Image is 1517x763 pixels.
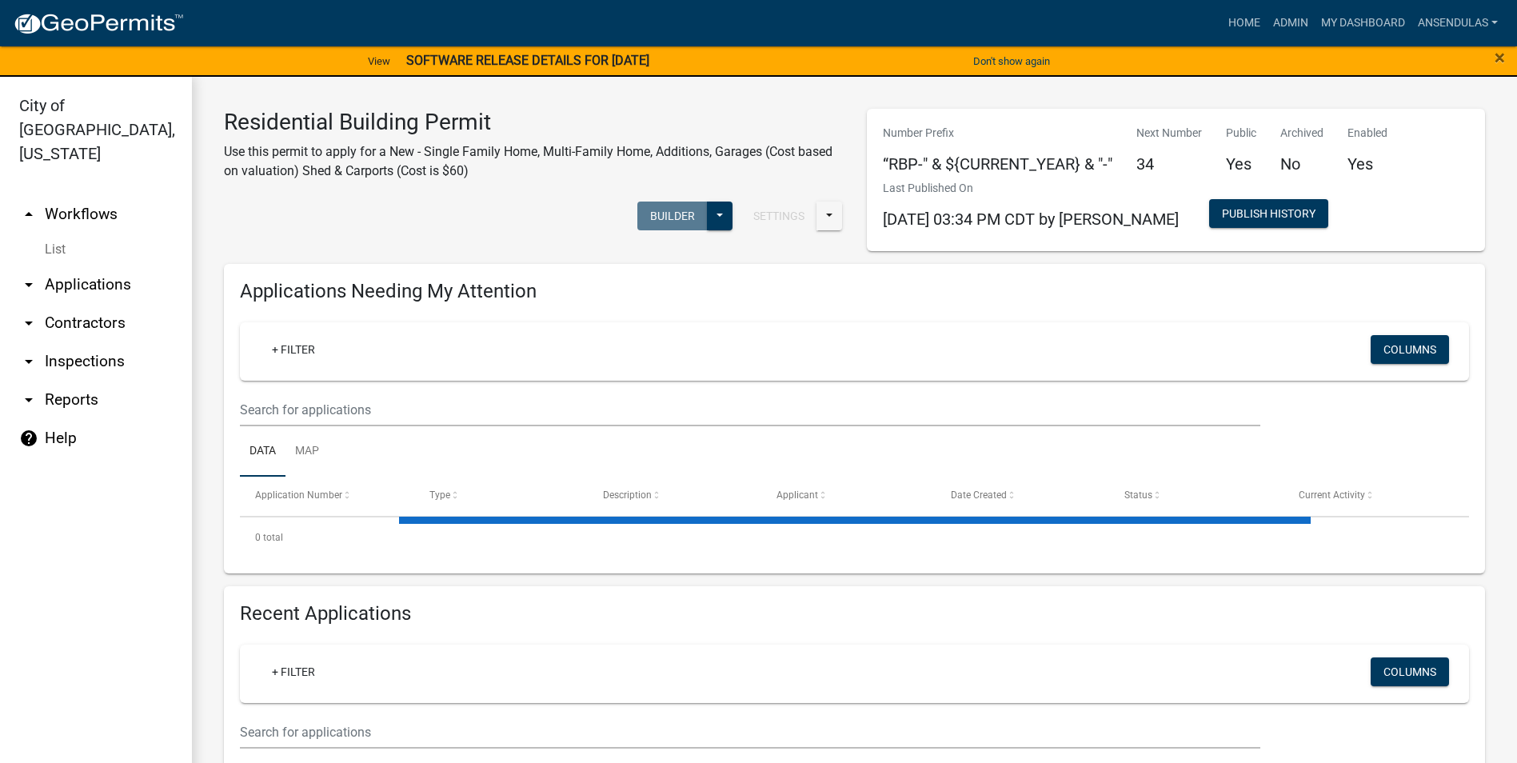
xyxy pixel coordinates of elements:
a: ansendulas [1411,8,1504,38]
a: Admin [1267,8,1315,38]
p: Enabled [1347,125,1387,142]
h4: Applications Needing My Attention [240,280,1469,303]
datatable-header-cell: Current Activity [1283,477,1457,515]
a: Home [1222,8,1267,38]
button: Columns [1371,657,1449,686]
p: Use this permit to apply for a New - Single Family Home, Multi-Family Home, Additions, Garages (C... [224,142,843,181]
i: help [19,429,38,448]
wm-modal-confirm: Workflow Publish History [1209,208,1328,221]
span: Type [429,489,450,501]
a: My Dashboard [1315,8,1411,38]
span: Description [603,489,652,501]
h5: 34 [1136,154,1202,174]
datatable-header-cell: Application Number [240,477,413,515]
i: arrow_drop_down [19,275,38,294]
datatable-header-cell: Applicant [761,477,935,515]
h5: “RBP-" & ${CURRENT_YEAR} & "-" [883,154,1112,174]
button: Close [1495,48,1505,67]
div: 0 total [240,517,1469,557]
span: × [1495,46,1505,69]
p: Next Number [1136,125,1202,142]
h3: Residential Building Permit [224,109,843,136]
a: View [361,48,397,74]
datatable-header-cell: Description [588,477,761,515]
span: [DATE] 03:34 PM CDT by [PERSON_NAME] [883,210,1179,229]
span: Application Number [255,489,342,501]
span: Status [1124,489,1152,501]
button: Settings [741,202,817,230]
datatable-header-cell: Date Created [936,477,1109,515]
p: Last Published On [883,180,1179,197]
strong: SOFTWARE RELEASE DETAILS FOR [DATE] [406,53,649,68]
button: Builder [637,202,708,230]
p: Archived [1280,125,1323,142]
h5: No [1280,154,1323,174]
i: arrow_drop_down [19,314,38,333]
h4: Recent Applications [240,602,1469,625]
button: Don't show again [967,48,1056,74]
input: Search for applications [240,716,1260,749]
h5: Yes [1347,154,1387,174]
p: Number Prefix [883,125,1112,142]
span: Current Activity [1299,489,1365,501]
datatable-header-cell: Status [1109,477,1283,515]
a: + Filter [259,335,328,364]
span: Applicant [776,489,818,501]
i: arrow_drop_down [19,352,38,371]
h5: Yes [1226,154,1256,174]
button: Columns [1371,335,1449,364]
i: arrow_drop_up [19,205,38,224]
p: Public [1226,125,1256,142]
datatable-header-cell: Type [413,477,587,515]
i: arrow_drop_down [19,390,38,409]
a: Data [240,426,285,477]
span: Date Created [951,489,1007,501]
a: Map [285,426,329,477]
input: Search for applications [240,393,1260,426]
button: Publish History [1209,199,1328,228]
a: + Filter [259,657,328,686]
